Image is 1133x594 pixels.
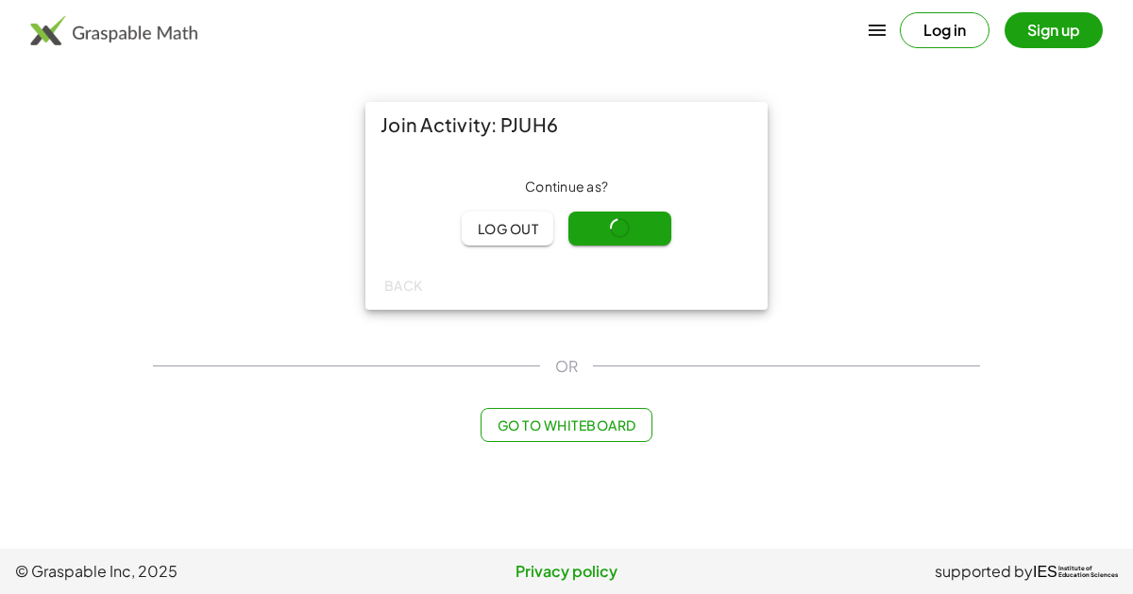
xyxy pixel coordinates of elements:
[1058,566,1118,579] span: Institute of Education Sciences
[380,178,753,196] div: Continue as ?
[555,355,578,378] span: OR
[1005,12,1103,48] button: Sign up
[935,560,1033,583] span: supported by
[462,212,553,246] button: Log out
[15,560,382,583] span: © Graspable Inc, 2025
[1033,560,1118,583] a: IESInstitute ofEducation Sciences
[481,408,651,442] button: Go to Whiteboard
[477,220,538,237] span: Log out
[382,560,750,583] a: Privacy policy
[365,102,768,147] div: Join Activity: PJUH6
[497,416,635,433] span: Go to Whiteboard
[1033,563,1057,581] span: IES
[900,12,989,48] button: Log in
